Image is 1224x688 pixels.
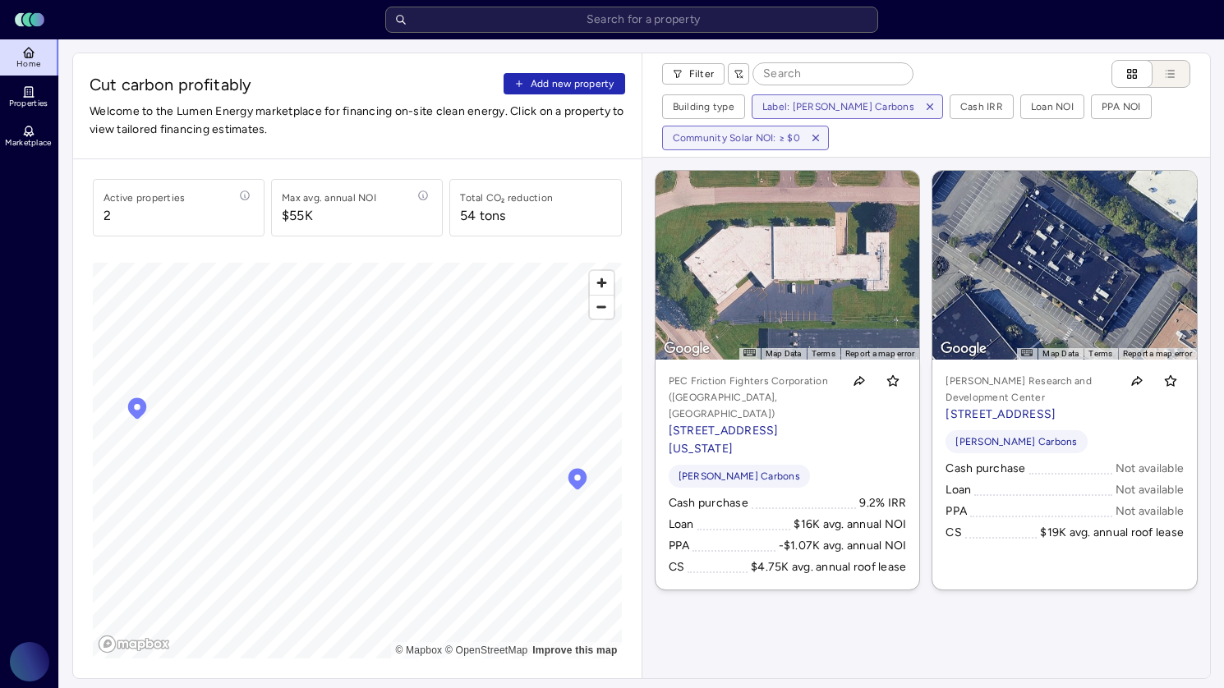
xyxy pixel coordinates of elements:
canvas: Map [93,263,622,658]
div: Loan [669,516,694,534]
div: $4.75K avg. annual roof lease [751,558,906,576]
div: 54 tons [460,206,505,226]
a: MapPEC Friction Fighters Corporation ([GEOGRAPHIC_DATA], [GEOGRAPHIC_DATA])[STREET_ADDRESS][US_ST... [656,171,920,589]
button: Toggle favorite [880,368,906,394]
span: Properties [9,99,48,108]
div: Active properties [104,190,185,206]
a: Map feedback [532,644,617,656]
button: Toggle favorite [1157,368,1184,394]
div: Not available [1116,460,1184,478]
div: 9.2% IRR [859,494,906,512]
div: CS [946,524,962,542]
input: Search [753,63,913,85]
div: Map marker [125,396,150,425]
a: Mapbox [395,644,442,656]
div: Not available [1116,481,1184,499]
div: Loan NOI [1031,99,1074,115]
button: Loan NOI [1021,95,1084,118]
button: List view [1136,60,1190,88]
div: Not available [1116,502,1184,521]
div: -$1.07K avg. annual NOI [779,537,907,555]
span: Filter [689,66,715,82]
a: Map[PERSON_NAME] Research and Development Center[STREET_ADDRESS]Toggle favorite[PERSON_NAME] Carb... [932,171,1197,589]
span: Cut carbon profitably [90,73,497,96]
span: [PERSON_NAME] Carbons [679,468,800,484]
p: [STREET_ADDRESS] [946,406,1113,424]
button: Cash IRR [950,95,1013,118]
div: Cash IRR [960,99,1003,115]
span: Home [16,59,40,69]
button: Add new property [504,73,625,94]
button: Zoom out [590,295,614,319]
span: Welcome to the Lumen Energy marketplace for financing on-site clean energy. Click on a property t... [90,103,625,139]
div: Building type [673,99,734,115]
span: Marketplace [5,138,51,148]
div: Total CO₂ reduction [460,190,553,206]
div: CS [669,558,685,576]
a: Mapbox logo [98,635,170,654]
p: [PERSON_NAME] Research and Development Center [946,373,1113,406]
button: Filter [662,63,725,85]
button: Label: [PERSON_NAME] Carbons [752,95,918,118]
button: Community Solar NOI: ≥ $0 [663,126,803,149]
button: Cards view [1111,60,1153,88]
span: [PERSON_NAME] Carbons [955,433,1077,450]
div: Label: [PERSON_NAME] Carbons [762,99,914,115]
div: Loan [946,481,971,499]
button: Building type [663,95,744,118]
button: PPA NOI [1092,95,1151,118]
div: PPA [946,502,967,521]
p: [STREET_ADDRESS][US_STATE] [669,422,836,458]
a: OpenStreetMap [445,644,528,656]
div: $19K avg. annual roof lease [1040,524,1184,542]
div: Community Solar NOI: ≥ $0 [673,130,800,146]
div: Cash purchase [669,494,748,512]
input: Search for a property [385,7,878,33]
div: PPA [669,537,690,555]
button: Zoom in [590,271,614,295]
p: PEC Friction Fighters Corporation ([GEOGRAPHIC_DATA], [GEOGRAPHIC_DATA]) [669,373,836,422]
div: Max avg. annual NOI [282,190,376,206]
div: Cash purchase [946,460,1025,478]
div: $16K avg. annual NOI [794,516,906,534]
div: Map marker [565,466,590,496]
span: Add new property [531,76,614,92]
span: Zoom out [590,296,614,319]
span: $55K [282,206,376,226]
div: PPA NOI [1102,99,1141,115]
span: 2 [104,206,185,226]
